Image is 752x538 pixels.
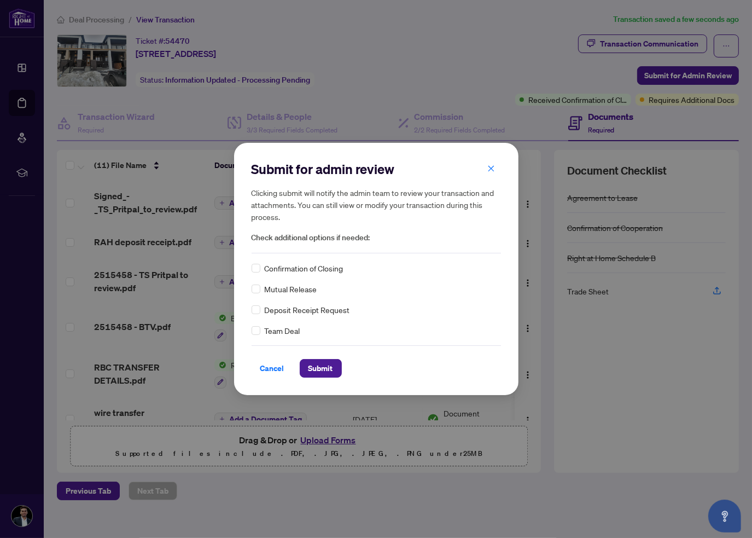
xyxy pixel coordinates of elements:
button: Submit [300,359,342,378]
button: Cancel [252,359,293,378]
span: Confirmation of Closing [265,262,343,274]
button: Open asap [708,500,741,533]
span: Cancel [260,360,284,377]
h2: Submit for admin review [252,160,501,178]
h5: Clicking submit will notify the admin team to review your transaction and attachments. You can st... [252,187,501,223]
span: Deposit Receipt Request [265,304,350,316]
span: Team Deal [265,325,300,337]
span: Mutual Release [265,283,317,295]
span: Check additional options if needed: [252,232,501,244]
span: close [487,165,495,172]
span: Submit [308,360,333,377]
